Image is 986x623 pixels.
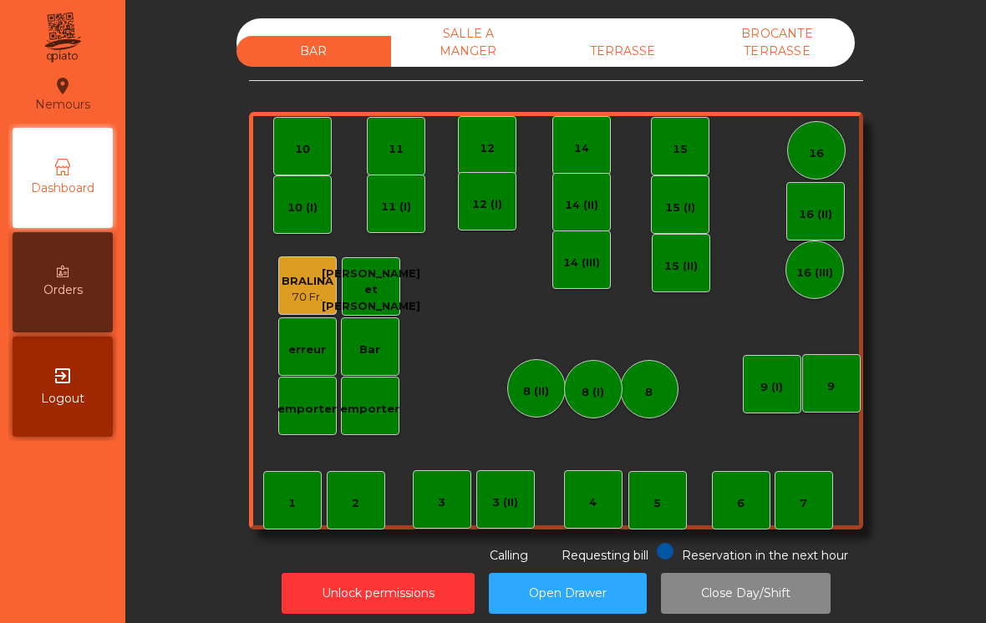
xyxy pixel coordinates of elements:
[381,199,411,215] div: 11 (I)
[389,141,404,158] div: 11
[41,390,84,408] span: Logout
[700,18,855,67] div: BROCANTE TERRASSE
[352,495,359,512] div: 2
[682,548,848,563] span: Reservation in the next hour
[42,8,83,67] img: qpiato
[288,495,296,512] div: 1
[661,573,831,614] button: Close Day/Shift
[438,494,445,511] div: 3
[282,273,333,290] div: BRALINA
[31,180,94,197] span: Dashboard
[490,548,528,563] span: Calling
[282,289,333,306] div: 70 Fr.
[287,200,318,216] div: 10 (I)
[574,140,589,157] div: 14
[43,281,83,299] span: Orders
[760,379,783,396] div: 9 (I)
[288,342,326,358] div: erreur
[492,494,518,511] div: 3 (II)
[673,141,688,158] div: 15
[737,495,745,512] div: 6
[589,494,597,511] div: 4
[645,384,653,401] div: 8
[563,255,600,271] div: 14 (III)
[277,401,337,418] div: emporter
[796,265,833,281] div: 16 (III)
[236,36,391,67] div: BAR
[340,401,399,418] div: emporter
[665,200,695,216] div: 15 (I)
[53,76,73,96] i: location_on
[295,141,310,158] div: 10
[53,366,73,386] i: exit_to_app
[35,73,90,115] div: Nemours
[565,197,598,214] div: 14 (II)
[799,206,832,223] div: 16 (II)
[800,495,807,512] div: 7
[653,495,661,512] div: 5
[582,384,604,401] div: 8 (I)
[359,342,380,358] div: Bar
[489,573,647,614] button: Open Drawer
[546,36,700,67] div: TERRASSE
[664,258,698,275] div: 15 (II)
[391,18,546,67] div: SALLE A MANGER
[282,573,475,614] button: Unlock permissions
[472,196,502,213] div: 12 (I)
[827,378,835,395] div: 9
[322,266,420,315] div: [PERSON_NAME] et [PERSON_NAME]
[809,145,824,162] div: 16
[523,383,549,400] div: 8 (II)
[562,548,648,563] span: Requesting bill
[480,140,495,157] div: 12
